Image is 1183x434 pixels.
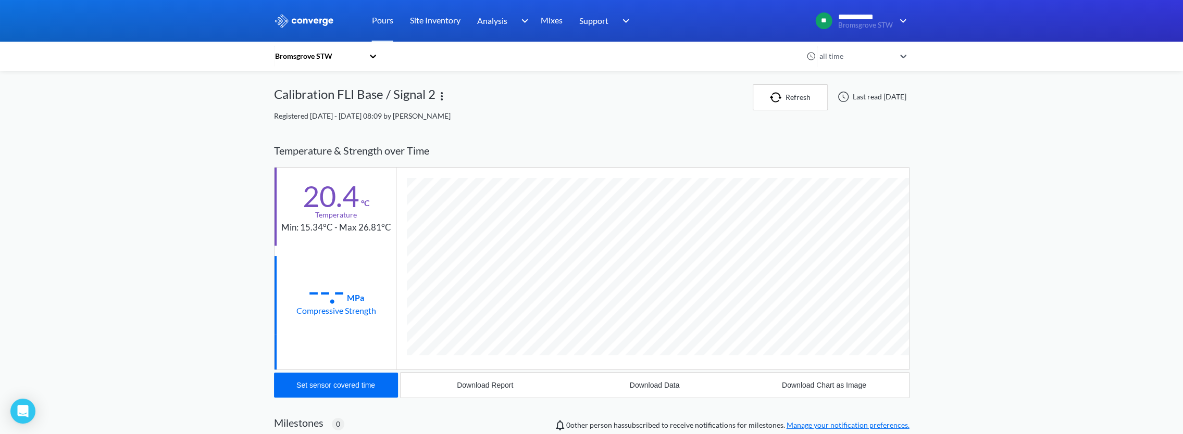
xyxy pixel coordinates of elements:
[296,381,375,389] div: Set sensor covered time
[274,14,334,28] img: logo_ewhite.svg
[770,92,786,103] img: icon-refresh.svg
[303,183,359,209] div: 20.4
[274,134,910,167] div: Temperature & Strength over Time
[817,50,895,62] div: all time
[274,373,398,398] button: Set sensor covered time
[401,373,570,398] button: Download Report
[274,84,435,110] div: Calibration FLI Base / Signal 2
[457,381,513,389] div: Download Report
[753,84,828,110] button: Refresh
[832,91,910,103] div: Last read [DATE]
[570,373,739,398] button: Download Data
[477,14,507,27] span: Analysis
[435,90,448,103] img: more.svg
[893,15,910,27] img: downArrow.svg
[274,50,364,62] div: Bromsgrove STW
[838,21,893,29] span: Bromsgrove STW
[10,399,35,424] div: Open Intercom Messenger
[566,420,588,429] span: 0 other
[336,418,340,430] span: 0
[296,304,376,317] div: Compressive Strength
[782,381,866,389] div: Download Chart as Image
[281,221,391,235] div: Min: 15.34°C - Max 26.81°C
[308,278,345,304] div: --.-
[554,419,566,431] img: notifications-icon.svg
[616,15,632,27] img: downArrow.svg
[739,373,908,398] button: Download Chart as Image
[315,209,357,221] div: Temperature
[274,111,451,120] span: Registered [DATE] - [DATE] 08:09 by [PERSON_NAME]
[787,420,910,429] a: Manage your notification preferences.
[274,416,323,429] h2: Milestones
[806,52,816,61] img: icon-clock.svg
[566,419,910,431] span: person has subscribed to receive notifications for milestones.
[630,381,680,389] div: Download Data
[579,14,608,27] span: Support
[514,15,531,27] img: downArrow.svg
